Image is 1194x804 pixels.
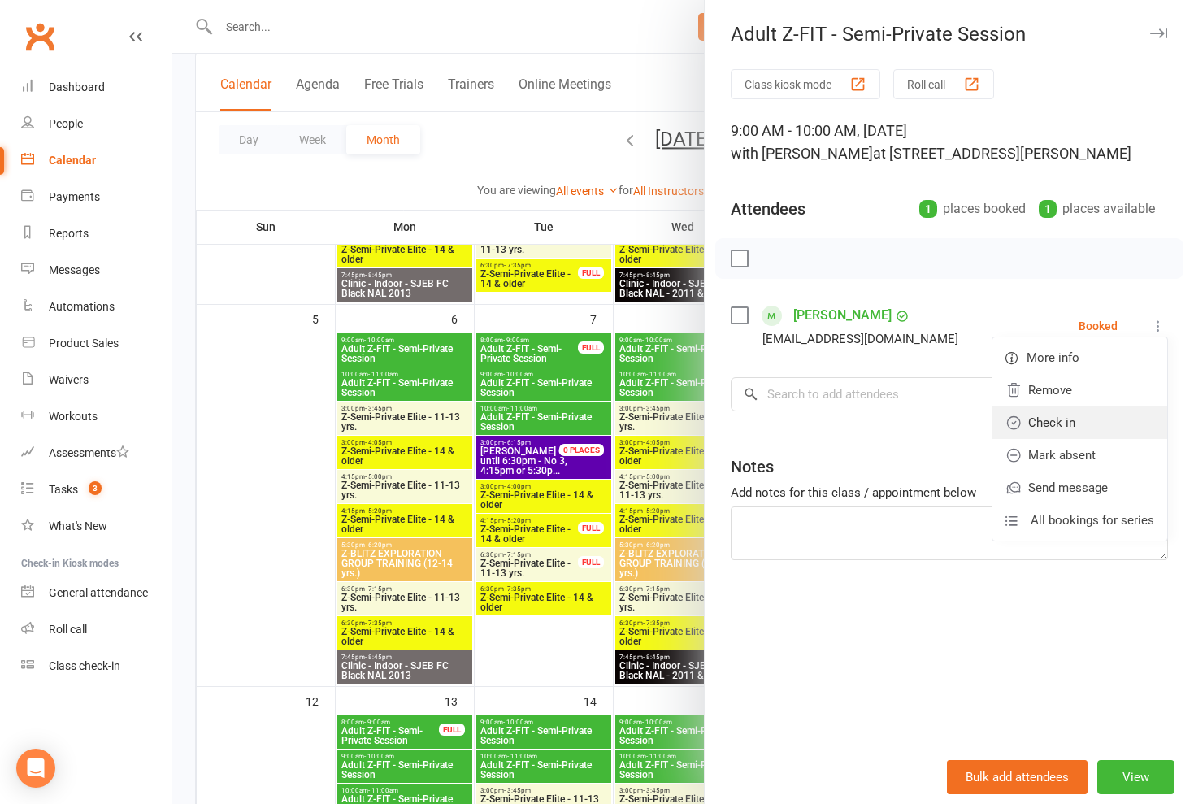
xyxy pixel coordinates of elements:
[49,227,89,240] div: Reports
[21,69,172,106] a: Dashboard
[1027,348,1079,367] span: More info
[1039,200,1057,218] div: 1
[21,179,172,215] a: Payments
[21,325,172,362] a: Product Sales
[49,154,96,167] div: Calendar
[992,341,1167,374] a: More info
[893,69,994,99] button: Roll call
[49,263,100,276] div: Messages
[731,145,873,162] span: with [PERSON_NAME]
[21,398,172,435] a: Workouts
[992,406,1167,439] a: Check in
[49,300,115,313] div: Automations
[21,215,172,252] a: Reports
[731,455,774,478] div: Notes
[49,337,119,350] div: Product Sales
[21,508,172,545] a: What's New
[49,659,120,672] div: Class check-in
[49,623,87,636] div: Roll call
[919,198,1026,220] div: places booked
[731,120,1168,165] div: 9:00 AM - 10:00 AM, [DATE]
[49,373,89,386] div: Waivers
[947,760,1088,794] button: Bulk add attendees
[731,377,1168,411] input: Search to add attendees
[49,80,105,93] div: Dashboard
[49,519,107,532] div: What's New
[21,142,172,179] a: Calendar
[49,483,78,496] div: Tasks
[919,200,937,218] div: 1
[992,472,1167,504] a: Send message
[21,252,172,289] a: Messages
[49,117,83,130] div: People
[762,328,958,350] div: [EMAIL_ADDRESS][DOMAIN_NAME]
[21,289,172,325] a: Automations
[731,483,1168,502] div: Add notes for this class / appointment below
[1039,198,1155,220] div: places available
[21,575,172,611] a: General attendance kiosk mode
[1097,760,1174,794] button: View
[16,749,55,788] div: Open Intercom Messenger
[21,611,172,648] a: Roll call
[49,410,98,423] div: Workouts
[89,481,102,495] span: 3
[49,586,148,599] div: General attendance
[21,472,172,508] a: Tasks 3
[793,302,892,328] a: [PERSON_NAME]
[992,374,1167,406] a: Remove
[20,16,60,57] a: Clubworx
[1079,320,1118,332] div: Booked
[731,198,805,220] div: Attendees
[1031,511,1154,530] span: All bookings for series
[731,69,880,99] button: Class kiosk mode
[49,446,129,459] div: Assessments
[21,648,172,684] a: Class kiosk mode
[21,362,172,398] a: Waivers
[873,145,1131,162] span: at [STREET_ADDRESS][PERSON_NAME]
[992,504,1167,537] a: All bookings for series
[992,439,1167,472] a: Mark absent
[705,23,1194,46] div: Adult Z-FIT - Semi-Private Session
[21,106,172,142] a: People
[21,435,172,472] a: Assessments
[49,190,100,203] div: Payments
